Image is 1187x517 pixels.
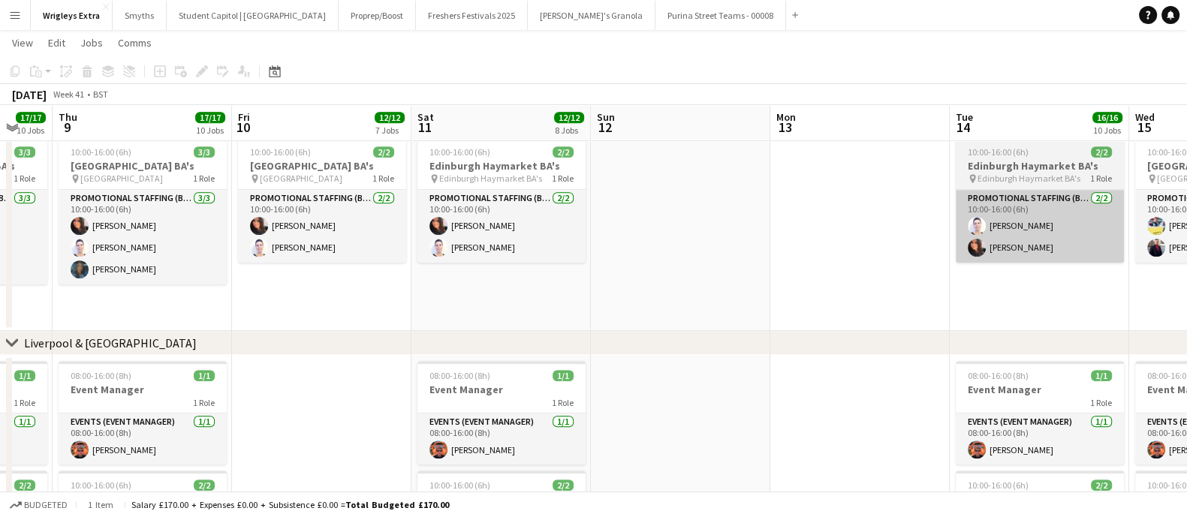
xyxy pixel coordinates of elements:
[113,1,167,30] button: Smyths
[956,159,1124,173] h3: Edinburgh Haymarket BA's
[131,499,449,510] div: Salary £170.00 + Expenses £0.00 + Subsistence £0.00 =
[1091,479,1112,491] span: 2/2
[80,36,103,50] span: Jobs
[956,137,1124,263] div: 10:00-16:00 (6h)2/2Edinburgh Haymarket BA's Edinburgh Haymarket BA's1 RolePromotional Staffing (B...
[236,119,250,136] span: 10
[167,1,339,30] button: Student Capitol | [GEOGRAPHIC_DATA]
[6,33,39,53] a: View
[194,146,215,158] span: 3/3
[24,335,197,350] div: Liverpool & [GEOGRAPHIC_DATA]
[954,119,973,136] span: 14
[554,112,584,123] span: 12/12
[375,112,405,123] span: 12/12
[375,125,404,136] div: 7 Jobs
[12,87,47,102] div: [DATE]
[416,1,528,30] button: Freshers Festivals 2025
[373,146,394,158] span: 2/2
[417,159,586,173] h3: Edinburgh Haymarket BA's
[552,397,574,408] span: 1 Role
[339,1,416,30] button: Proprep/Boost
[417,110,434,124] span: Sat
[956,413,1124,464] app-card-role: Events (Event Manager)1/108:00-16:00 (8h)[PERSON_NAME]
[429,479,490,491] span: 10:00-16:00 (6h)
[59,190,227,284] app-card-role: Promotional Staffing (Brand Ambassadors)3/310:00-16:00 (6h)[PERSON_NAME][PERSON_NAME][PERSON_NAME]
[194,370,215,381] span: 1/1
[238,137,406,263] app-job-card: 10:00-16:00 (6h)2/2[GEOGRAPHIC_DATA] BA's [GEOGRAPHIC_DATA]1 RolePromotional Staffing (Brand Amba...
[528,1,655,30] button: [PERSON_NAME]'s Granola
[968,479,1029,491] span: 10:00-16:00 (6h)
[14,370,35,381] span: 1/1
[260,173,342,184] span: [GEOGRAPHIC_DATA]
[774,119,796,136] span: 13
[553,479,574,491] span: 2/2
[417,190,586,263] app-card-role: Promotional Staffing (Brand Ambassadors)2/210:00-16:00 (6h)[PERSON_NAME][PERSON_NAME]
[956,383,1124,396] h3: Event Manager
[1135,110,1155,124] span: Wed
[17,125,45,136] div: 10 Jobs
[42,33,71,53] a: Edit
[71,146,131,158] span: 10:00-16:00 (6h)
[1090,397,1112,408] span: 1 Role
[238,159,406,173] h3: [GEOGRAPHIC_DATA] BA's
[16,112,46,123] span: 17/17
[193,397,215,408] span: 1 Role
[59,361,227,464] app-job-card: 08:00-16:00 (8h)1/1Event Manager1 RoleEvents (Event Manager)1/108:00-16:00 (8h)[PERSON_NAME]
[553,146,574,158] span: 2/2
[978,173,1080,184] span: Edinburgh Haymarket BA's
[968,146,1029,158] span: 10:00-16:00 (6h)
[655,1,786,30] button: Purina Street Teams - 00008
[59,110,77,124] span: Thu
[776,110,796,124] span: Mon
[1091,370,1112,381] span: 1/1
[14,173,35,184] span: 1 Role
[93,89,108,100] div: BST
[372,173,394,184] span: 1 Role
[194,479,215,491] span: 2/2
[14,146,35,158] span: 3/3
[417,413,586,464] app-card-role: Events (Event Manager)1/108:00-16:00 (8h)[PERSON_NAME]
[597,110,615,124] span: Sun
[1091,146,1112,158] span: 2/2
[12,36,33,50] span: View
[238,190,406,263] app-card-role: Promotional Staffing (Brand Ambassadors)2/210:00-16:00 (6h)[PERSON_NAME][PERSON_NAME]
[956,361,1124,464] app-job-card: 08:00-16:00 (8h)1/1Event Manager1 RoleEvents (Event Manager)1/108:00-16:00 (8h)[PERSON_NAME]
[415,119,434,136] span: 11
[193,173,215,184] span: 1 Role
[1092,112,1122,123] span: 16/16
[417,383,586,396] h3: Event Manager
[118,36,152,50] span: Comms
[956,110,973,124] span: Tue
[417,361,586,464] app-job-card: 08:00-16:00 (8h)1/1Event Manager1 RoleEvents (Event Manager)1/108:00-16:00 (8h)[PERSON_NAME]
[552,173,574,184] span: 1 Role
[14,479,35,491] span: 2/2
[50,89,87,100] span: Week 41
[429,370,490,381] span: 08:00-16:00 (8h)
[1090,173,1112,184] span: 1 Role
[417,137,586,263] app-job-card: 10:00-16:00 (6h)2/2Edinburgh Haymarket BA's Edinburgh Haymarket BA's1 RolePromotional Staffing (B...
[429,146,490,158] span: 10:00-16:00 (6h)
[59,137,227,284] div: 10:00-16:00 (6h)3/3[GEOGRAPHIC_DATA] BA's [GEOGRAPHIC_DATA]1 RolePromotional Staffing (Brand Amba...
[31,1,113,30] button: Wrigleys Extra
[553,370,574,381] span: 1/1
[956,190,1124,263] app-card-role: Promotional Staffing (Brand Ambassadors)2/210:00-16:00 (6h)[PERSON_NAME][PERSON_NAME]
[74,33,109,53] a: Jobs
[71,370,131,381] span: 08:00-16:00 (8h)
[250,146,311,158] span: 10:00-16:00 (6h)
[345,499,449,510] span: Total Budgeted £170.00
[59,159,227,173] h3: [GEOGRAPHIC_DATA] BA's
[24,500,68,510] span: Budgeted
[195,112,225,123] span: 17/17
[1093,125,1122,136] div: 10 Jobs
[71,479,131,491] span: 10:00-16:00 (6h)
[112,33,158,53] a: Comms
[8,497,70,513] button: Budgeted
[48,36,65,50] span: Edit
[59,413,227,464] app-card-role: Events (Event Manager)1/108:00-16:00 (8h)[PERSON_NAME]
[595,119,615,136] span: 12
[59,383,227,396] h3: Event Manager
